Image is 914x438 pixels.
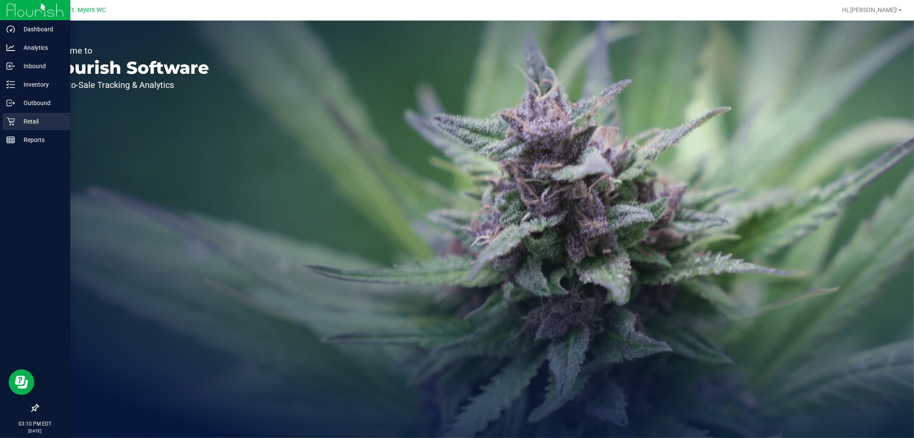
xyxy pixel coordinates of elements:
[15,135,66,145] p: Reports
[6,117,15,126] inline-svg: Retail
[15,98,66,108] p: Outbound
[6,99,15,107] inline-svg: Outbound
[4,420,66,428] p: 03:10 PM EDT
[6,25,15,33] inline-svg: Dashboard
[69,6,106,14] span: Ft. Myers WC
[842,6,898,13] span: Hi, [PERSON_NAME]!
[6,43,15,52] inline-svg: Analytics
[15,42,66,53] p: Analytics
[46,46,209,55] p: Welcome to
[4,428,66,434] p: [DATE]
[46,59,209,76] p: Flourish Software
[6,136,15,144] inline-svg: Reports
[15,79,66,90] p: Inventory
[15,116,66,127] p: Retail
[15,24,66,34] p: Dashboard
[6,62,15,70] inline-svg: Inbound
[9,369,34,395] iframe: Resource center
[46,81,209,89] p: Seed-to-Sale Tracking & Analytics
[6,80,15,89] inline-svg: Inventory
[15,61,66,71] p: Inbound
